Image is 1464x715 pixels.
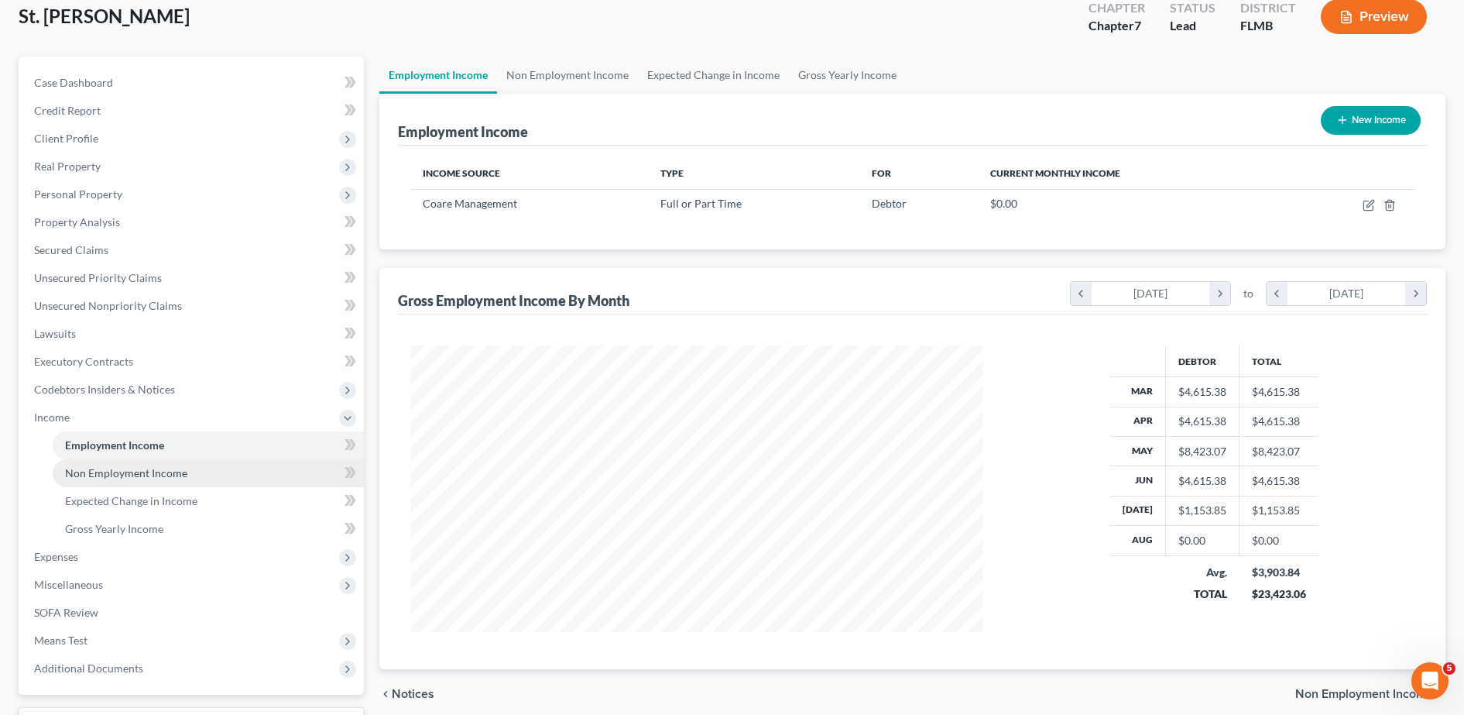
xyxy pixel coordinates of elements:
[1178,384,1226,400] div: $4,615.38
[392,688,434,700] span: Notices
[34,355,133,368] span: Executory Contracts
[34,662,143,675] span: Additional Documents
[53,515,364,543] a: Gross Yearly Income
[660,197,742,210] span: Full or Part Time
[34,187,122,201] span: Personal Property
[1110,526,1166,555] th: Aug
[1267,282,1287,305] i: chevron_left
[34,215,120,229] span: Property Analysis
[1092,282,1210,305] div: [DATE]
[1295,688,1433,700] span: Non Employment Income
[990,197,1017,210] span: $0.00
[22,264,364,292] a: Unsecured Priority Claims
[1243,286,1253,301] span: to
[660,167,684,179] span: Type
[65,438,164,452] span: Employment Income
[1321,106,1421,135] button: New Income
[1405,282,1426,305] i: chevron_right
[1071,282,1092,305] i: chevron_left
[1110,496,1166,525] th: [DATE]
[1134,18,1141,33] span: 7
[789,57,906,94] a: Gross Yearly Income
[398,291,629,310] div: Gross Employment Income By Month
[34,606,98,619] span: SOFA Review
[65,466,187,480] span: Non Employment Income
[34,411,70,424] span: Income
[379,688,434,700] button: chevron_left Notices
[34,383,175,396] span: Codebtors Insiders & Notices
[1411,662,1449,700] iframe: Intercom live chat
[19,5,190,27] span: St. [PERSON_NAME]
[1089,17,1145,35] div: Chapter
[34,578,103,591] span: Miscellaneous
[1110,436,1166,466] th: May
[22,348,364,376] a: Executory Contracts
[1287,282,1406,305] div: [DATE]
[22,97,364,125] a: Credit Report
[34,243,108,256] span: Secured Claims
[423,167,500,179] span: Income Source
[1110,407,1166,436] th: Apr
[1239,377,1318,407] td: $4,615.38
[1178,473,1226,489] div: $4,615.38
[1252,565,1306,580] div: $3,903.84
[1110,377,1166,407] th: Mar
[990,167,1120,179] span: Current Monthly Income
[34,132,98,145] span: Client Profile
[638,57,789,94] a: Expected Change in Income
[34,634,87,647] span: Means Test
[423,197,517,210] span: Coare Management
[1295,688,1445,700] button: Non Employment Income chevron_right
[34,299,182,312] span: Unsecured Nonpriority Claims
[379,688,392,700] i: chevron_left
[1209,282,1230,305] i: chevron_right
[22,69,364,97] a: Case Dashboard
[872,197,907,210] span: Debtor
[1239,407,1318,436] td: $4,615.38
[65,522,163,535] span: Gross Yearly Income
[1178,444,1226,459] div: $8,423.07
[398,122,528,141] div: Employment Income
[1170,17,1215,35] div: Lead
[22,236,364,264] a: Secured Claims
[379,57,497,94] a: Employment Income
[22,208,364,236] a: Property Analysis
[1443,662,1455,675] span: 5
[34,76,113,89] span: Case Dashboard
[1166,345,1239,376] th: Debtor
[1178,586,1227,602] div: TOTAL
[22,599,364,627] a: SOFA Review
[1178,565,1227,580] div: Avg.
[53,431,364,459] a: Employment Income
[1178,414,1226,429] div: $4,615.38
[1239,436,1318,466] td: $8,423.07
[34,104,101,117] span: Credit Report
[53,487,364,515] a: Expected Change in Income
[1240,17,1296,35] div: FLMB
[1239,496,1318,525] td: $1,153.85
[872,167,891,179] span: For
[53,459,364,487] a: Non Employment Income
[497,57,638,94] a: Non Employment Income
[1178,503,1226,518] div: $1,153.85
[34,550,78,563] span: Expenses
[1178,533,1226,548] div: $0.00
[34,327,76,340] span: Lawsuits
[1110,466,1166,496] th: Jun
[34,160,101,173] span: Real Property
[65,494,197,507] span: Expected Change in Income
[22,292,364,320] a: Unsecured Nonpriority Claims
[22,320,364,348] a: Lawsuits
[1252,586,1306,602] div: $23,423.06
[1239,345,1318,376] th: Total
[1239,526,1318,555] td: $0.00
[34,271,162,284] span: Unsecured Priority Claims
[1239,466,1318,496] td: $4,615.38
